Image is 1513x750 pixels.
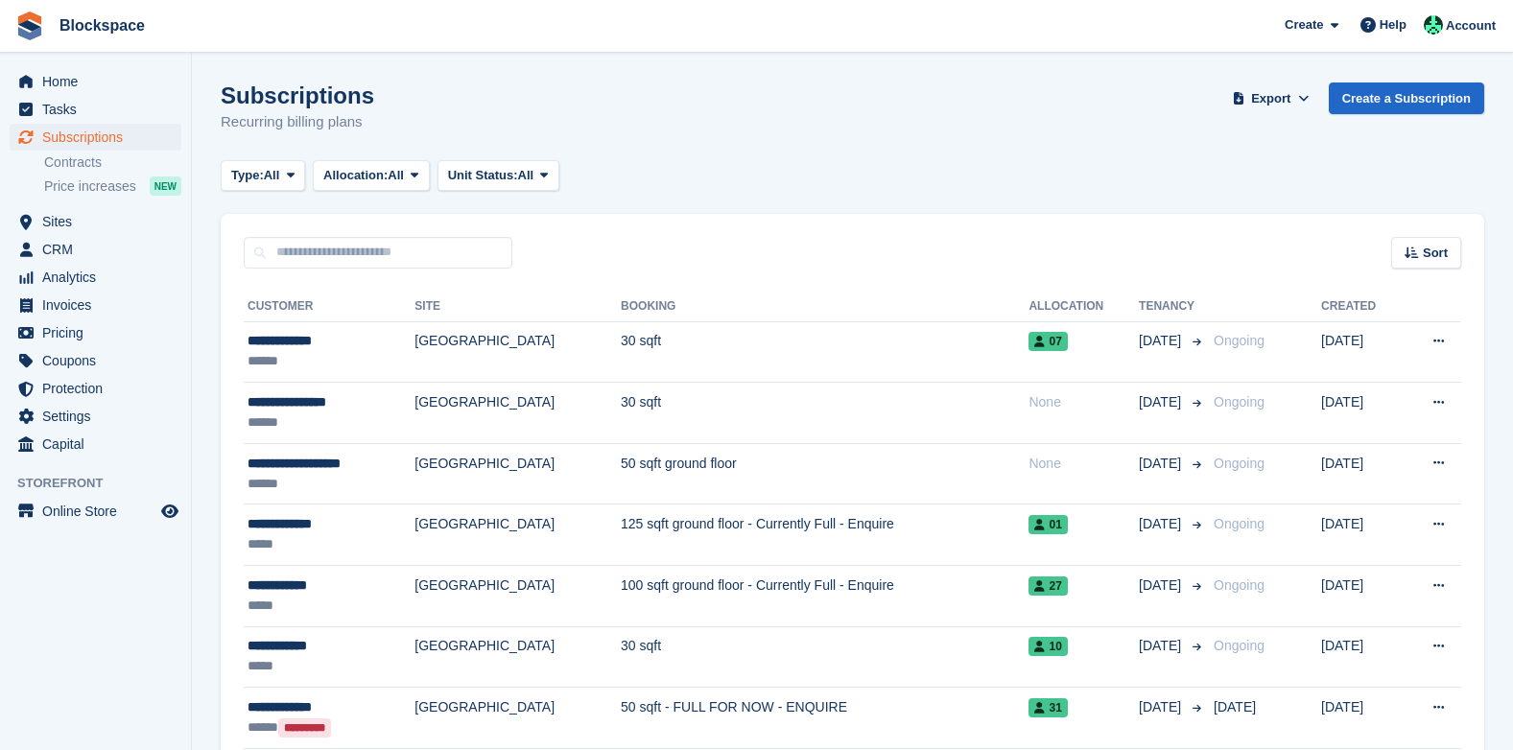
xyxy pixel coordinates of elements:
[518,166,534,185] span: All
[1139,392,1185,412] span: [DATE]
[621,292,1028,322] th: Booking
[1321,566,1402,627] td: [DATE]
[10,498,181,525] a: menu
[42,403,157,430] span: Settings
[1028,292,1139,322] th: Allocation
[1028,392,1139,412] div: None
[10,124,181,151] a: menu
[1028,576,1067,596] span: 27
[1139,292,1206,322] th: Tenancy
[1321,383,1402,444] td: [DATE]
[1139,697,1185,717] span: [DATE]
[621,626,1028,688] td: 30 sqft
[44,153,181,172] a: Contracts
[1321,292,1402,322] th: Created
[1446,16,1496,35] span: Account
[1380,15,1407,35] span: Help
[52,10,153,41] a: Blockspace
[1028,515,1067,534] span: 01
[414,688,621,749] td: [GEOGRAPHIC_DATA]
[221,82,374,108] h1: Subscriptions
[323,166,388,185] span: Allocation:
[42,375,157,402] span: Protection
[1424,15,1443,35] img: Sharlimar Rupu
[17,474,191,493] span: Storefront
[1139,636,1185,656] span: [DATE]
[1139,575,1185,596] span: [DATE]
[10,264,181,291] a: menu
[1229,82,1313,114] button: Export
[10,208,181,235] a: menu
[1214,577,1265,593] span: Ongoing
[621,443,1028,504] td: 50 sqft ground floor
[621,321,1028,383] td: 30 sqft
[621,688,1028,749] td: 50 sqft - FULL FOR NOW - ENQUIRE
[42,347,157,374] span: Coupons
[1214,333,1265,348] span: Ongoing
[42,96,157,123] span: Tasks
[10,292,181,318] a: menu
[10,236,181,263] a: menu
[1285,15,1323,35] span: Create
[414,383,621,444] td: [GEOGRAPHIC_DATA]
[1321,688,1402,749] td: [DATE]
[621,383,1028,444] td: 30 sqft
[42,124,157,151] span: Subscriptions
[10,431,181,457] a: menu
[313,160,430,192] button: Allocation: All
[1139,454,1185,474] span: [DATE]
[1214,394,1265,410] span: Ongoing
[231,166,264,185] span: Type:
[264,166,280,185] span: All
[1321,443,1402,504] td: [DATE]
[1028,637,1067,656] span: 10
[1028,454,1139,474] div: None
[10,68,181,95] a: menu
[221,160,305,192] button: Type: All
[1214,516,1265,531] span: Ongoing
[42,264,157,291] span: Analytics
[10,375,181,402] a: menu
[42,208,157,235] span: Sites
[621,566,1028,627] td: 100 sqft ground floor - Currently Full - Enquire
[414,443,621,504] td: [GEOGRAPHIC_DATA]
[1028,332,1067,351] span: 07
[158,500,181,523] a: Preview store
[42,68,157,95] span: Home
[437,160,559,192] button: Unit Status: All
[42,431,157,457] span: Capital
[44,177,136,196] span: Price increases
[44,176,181,197] a: Price increases NEW
[1321,504,1402,566] td: [DATE]
[621,504,1028,566] td: 125 sqft ground floor - Currently Full - Enquire
[414,321,621,383] td: [GEOGRAPHIC_DATA]
[10,319,181,346] a: menu
[1321,626,1402,688] td: [DATE]
[414,292,621,322] th: Site
[1214,456,1265,471] span: Ongoing
[448,166,518,185] span: Unit Status:
[1139,514,1185,534] span: [DATE]
[388,166,404,185] span: All
[10,96,181,123] a: menu
[150,176,181,196] div: NEW
[1329,82,1484,114] a: Create a Subscription
[15,12,44,40] img: stora-icon-8386f47178a22dfd0bd8f6a31ec36ba5ce8667c1dd55bd0f319d3a0aa187defe.svg
[414,566,621,627] td: [GEOGRAPHIC_DATA]
[42,319,157,346] span: Pricing
[221,111,374,133] p: Recurring billing plans
[1321,321,1402,383] td: [DATE]
[414,626,621,688] td: [GEOGRAPHIC_DATA]
[414,504,621,566] td: [GEOGRAPHIC_DATA]
[1139,331,1185,351] span: [DATE]
[1028,698,1067,717] span: 31
[10,347,181,374] a: menu
[10,403,181,430] a: menu
[1214,638,1265,653] span: Ongoing
[42,292,157,318] span: Invoices
[1251,89,1290,108] span: Export
[42,236,157,263] span: CRM
[1214,699,1256,715] span: [DATE]
[1423,244,1448,263] span: Sort
[42,498,157,525] span: Online Store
